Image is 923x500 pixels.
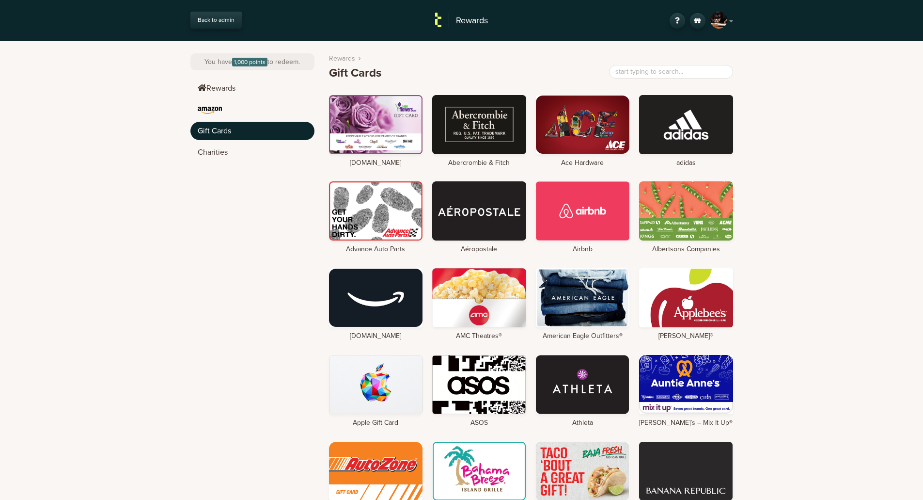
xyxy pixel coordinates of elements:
h4: [DOMAIN_NAME] [329,159,423,167]
span: Help [22,7,42,16]
a: Apple Gift Card [329,355,423,427]
img: 6a63cd37-dcef-411a-be33-8f9ef27b27dd.png [435,13,441,27]
h4: ASOS [432,419,526,427]
h4: adidas [639,159,733,167]
a: Back to admin [190,12,242,29]
a: adidas [639,95,733,167]
a: Albertsons Companies [639,181,733,254]
a: Ace Hardware [536,95,630,167]
h4: [DOMAIN_NAME] [329,332,423,340]
a: Gift Cards [190,122,314,140]
a: Rewards [329,53,355,64]
a: [PERSON_NAME]® [639,268,733,340]
h4: Aéropostale [432,245,526,254]
a: Aéropostale [432,181,526,254]
a: Athleta [536,355,630,427]
h4: Albertsons Companies [639,245,733,254]
a: Charities [190,143,314,161]
a: Advance Auto Parts [329,181,423,254]
a: Rewards [413,12,510,30]
a: Abercrombie & Fitch [432,95,526,167]
a: [DOMAIN_NAME] [329,95,423,167]
h4: Abercrombie & Fitch [432,159,526,167]
h1: Gift Cards [329,66,381,81]
a: Rewards [190,79,314,97]
h4: [PERSON_NAME]’s – Mix It Up® [639,419,733,427]
span: 1,000 points [232,58,267,66]
a: ASOS [432,355,526,427]
h4: Apple Gift Card [329,419,423,427]
a: American Eagle Outfitters® [536,268,630,340]
a: Airbnb [536,181,630,254]
h2: Rewards [449,13,488,29]
a: AMC Theatres® [432,268,526,340]
h4: AMC Theatres® [432,332,526,340]
input: start typing to search... [609,65,733,79]
h4: Athleta [536,419,630,427]
h4: Airbnb [536,245,630,254]
a: [DOMAIN_NAME] [329,268,423,340]
h4: Advance Auto Parts [329,245,423,254]
h4: Ace Hardware [536,159,630,167]
h4: [PERSON_NAME]® [639,332,733,340]
div: You have to redeem. [190,53,314,70]
h4: American Eagle Outfitters® [536,332,630,340]
a: [PERSON_NAME]’s – Mix It Up® [639,355,733,427]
